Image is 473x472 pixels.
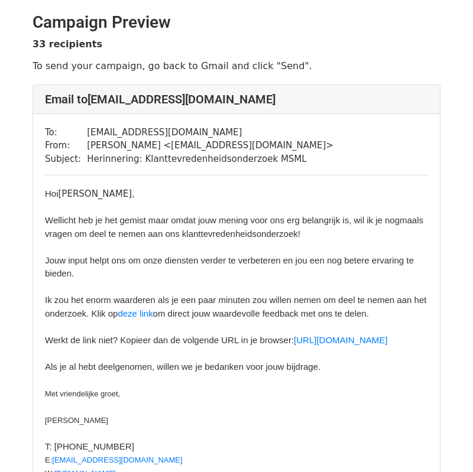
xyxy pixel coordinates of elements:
a: [EMAIL_ADDRESS][DOMAIN_NAME] [52,455,182,464]
h2: Campaign Preview [33,12,440,32]
a: deze link [118,308,153,318]
h4: Email to [EMAIL_ADDRESS][DOMAIN_NAME] [45,92,428,106]
font: T: [PHONE_NUMBER] [45,441,134,451]
font: , Wellicht heb je het gemist maar omdat jouw mening voor ons erg belangrijk is, wil ik je nogmaal... [45,188,426,372]
strong: 33 recipients [33,38,102,50]
div: [PERSON_NAME] [45,187,428,373]
font: Hoi [45,188,59,198]
a: [URL][DOMAIN_NAME] [294,335,387,345]
p: To send your campaign, go back to Gmail and click "Send". [33,60,440,72]
td: Subject: [45,152,87,166]
font: [PERSON_NAME] [45,416,108,425]
td: [PERSON_NAME] < [EMAIL_ADDRESS][DOMAIN_NAME] > [87,139,333,152]
td: To: [45,126,87,139]
font: E: [45,455,183,464]
td: Herinnering: Klanttevredenheidsonderzoek MSML [87,152,333,166]
font: Met vriendelijke groet, [45,389,120,398]
td: [EMAIL_ADDRESS][DOMAIN_NAME] [87,126,333,139]
td: From: [45,139,87,152]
